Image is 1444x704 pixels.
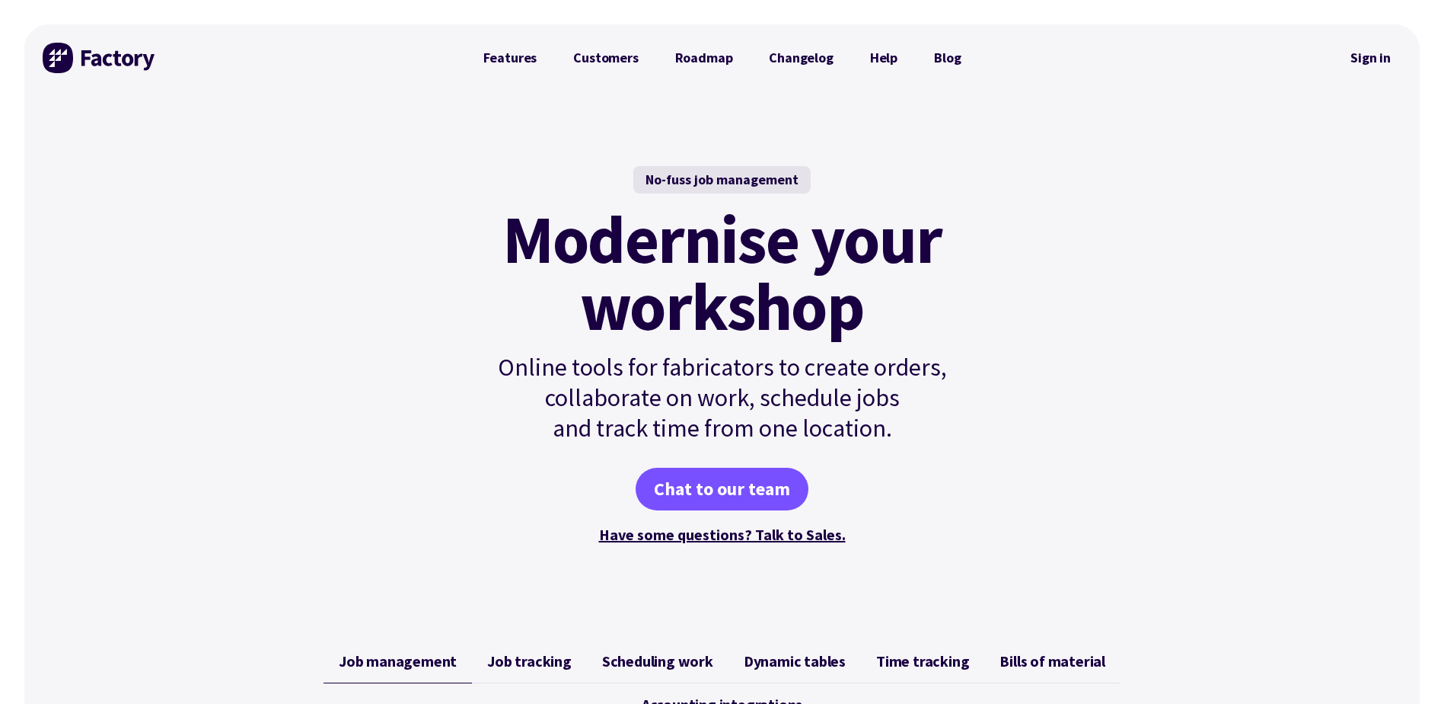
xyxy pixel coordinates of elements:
a: Sign in [1340,40,1401,75]
span: Scheduling work [602,652,713,670]
nav: Secondary Navigation [1340,40,1401,75]
span: Bills of material [999,652,1105,670]
a: Chat to our team [636,468,808,510]
img: Factory [43,43,157,73]
span: Dynamic tables [744,652,846,670]
span: Job management [339,652,457,670]
a: Features [465,43,556,73]
div: No-fuss job management [633,166,811,194]
a: Have some questions? Talk to Sales. [599,525,846,544]
p: Online tools for fabricators to create orders, collaborate on work, schedule jobs and track time ... [465,352,980,443]
a: Blog [916,43,979,73]
nav: Primary Navigation [465,43,980,73]
span: Job tracking [487,652,572,670]
mark: Modernise your workshop [502,206,942,340]
a: Changelog [751,43,851,73]
a: Customers [555,43,656,73]
a: Roadmap [657,43,751,73]
a: Help [852,43,916,73]
span: Time tracking [876,652,969,670]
